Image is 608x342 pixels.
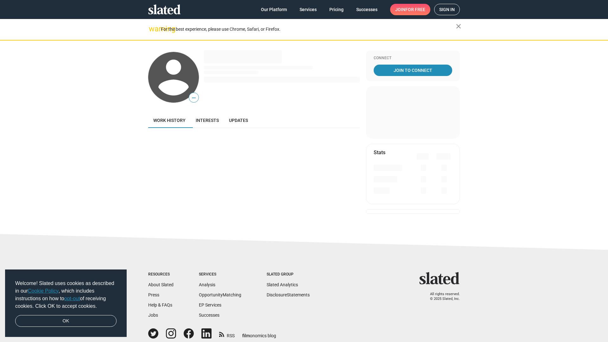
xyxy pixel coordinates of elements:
[199,272,241,277] div: Services
[300,4,317,15] span: Services
[5,269,127,337] div: cookieconsent
[189,94,199,102] span: —
[199,292,241,297] a: OpportunityMatching
[191,113,224,128] a: Interests
[374,149,385,156] mat-card-title: Stats
[161,25,456,34] div: For the best experience, please use Chrome, Safari, or Firefox.
[199,282,215,287] a: Analysis
[196,118,219,123] span: Interests
[351,4,383,15] a: Successes
[199,313,219,318] a: Successes
[199,302,221,307] a: EP Services
[356,4,377,15] span: Successes
[149,25,156,33] mat-icon: warning
[229,118,248,123] span: Updates
[153,118,186,123] span: Work history
[294,4,322,15] a: Services
[267,282,298,287] a: Slated Analytics
[242,333,250,338] span: film
[405,4,425,15] span: for free
[390,4,430,15] a: Joinfor free
[15,280,117,310] span: Welcome! Slated uses cookies as described in our , which includes instructions on how to of recei...
[256,4,292,15] a: Our Platform
[439,4,455,15] span: Sign in
[64,296,80,301] a: opt-out
[224,113,253,128] a: Updates
[374,56,452,61] div: Connect
[261,4,287,15] span: Our Platform
[375,65,451,76] span: Join To Connect
[324,4,349,15] a: Pricing
[455,22,462,30] mat-icon: close
[267,272,310,277] div: Slated Group
[242,328,276,339] a: filmonomics blog
[148,282,174,287] a: About Slated
[15,315,117,327] a: dismiss cookie message
[434,4,460,15] a: Sign in
[148,313,158,318] a: Jobs
[329,4,344,15] span: Pricing
[148,113,191,128] a: Work history
[374,65,452,76] a: Join To Connect
[148,302,172,307] a: Help & FAQs
[148,272,174,277] div: Resources
[148,292,159,297] a: Press
[219,329,235,339] a: RSS
[395,4,425,15] span: Join
[28,288,59,294] a: Cookie Policy
[267,292,310,297] a: DisclosureStatements
[423,292,460,301] p: All rights reserved. © 2025 Slated, Inc.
